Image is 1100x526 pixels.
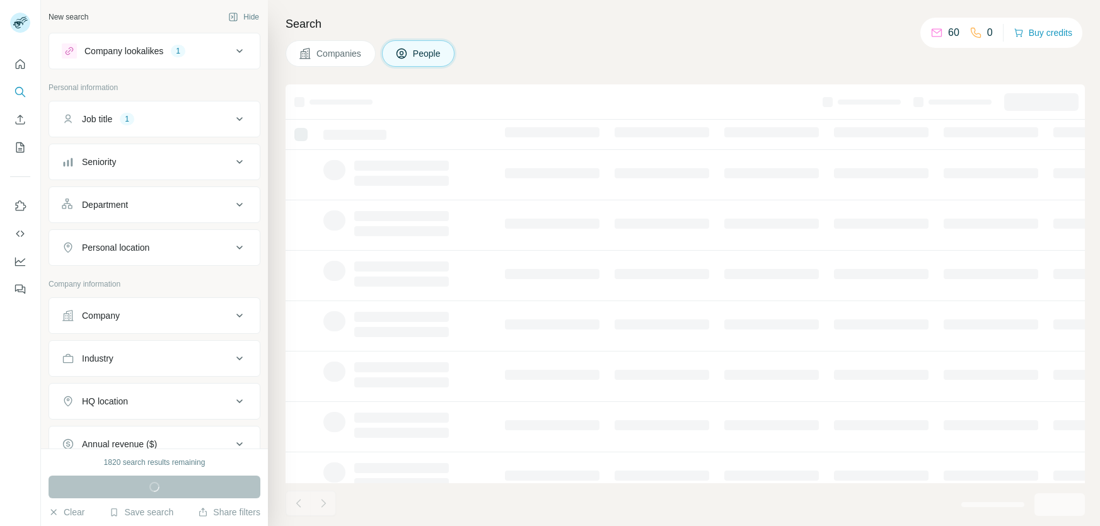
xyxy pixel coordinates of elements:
[82,438,157,450] div: Annual revenue ($)
[49,506,84,518] button: Clear
[987,25,993,40] p: 0
[49,104,260,134] button: Job title1
[49,11,88,23] div: New search
[10,136,30,159] button: My lists
[82,113,112,125] div: Job title
[49,386,260,416] button: HQ location
[49,300,260,331] button: Company
[82,395,128,408] div: HQ location
[171,45,185,57] div: 1
[104,457,206,468] div: 1820 search results remaining
[84,45,163,57] div: Company lookalikes
[10,108,30,131] button: Enrich CSV
[49,147,260,177] button: Seniority
[120,113,134,125] div: 1
[219,8,268,26] button: Hide
[1014,24,1072,42] button: Buy credits
[82,352,113,365] div: Industry
[10,53,30,76] button: Quick start
[82,156,116,168] div: Seniority
[49,36,260,66] button: Company lookalikes1
[948,25,959,40] p: 60
[10,250,30,273] button: Dashboard
[82,309,120,322] div: Company
[316,47,362,60] span: Companies
[109,506,173,518] button: Save search
[10,81,30,103] button: Search
[413,47,442,60] span: People
[49,190,260,220] button: Department
[10,195,30,217] button: Use Surfe on LinkedIn
[10,278,30,300] button: Feedback
[49,429,260,459] button: Annual revenue ($)
[82,198,128,211] div: Department
[10,222,30,245] button: Use Surfe API
[49,82,260,93] p: Personal information
[49,278,260,290] p: Company information
[82,241,149,254] div: Personal location
[49,232,260,263] button: Personal location
[198,506,260,518] button: Share filters
[286,15,1085,33] h4: Search
[49,343,260,374] button: Industry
